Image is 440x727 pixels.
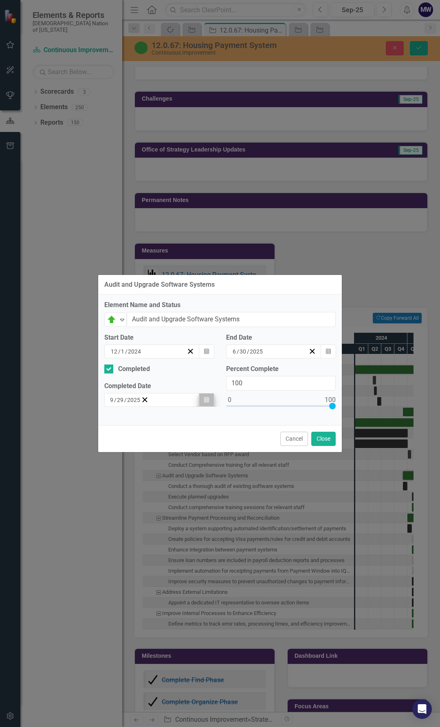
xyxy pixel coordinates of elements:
span: / [237,348,239,355]
div: Audit and Upgrade Software Systems [104,281,215,288]
div: Start Date [104,333,214,343]
span: / [247,348,249,355]
label: Element Name and Status [104,301,336,310]
button: Close [311,432,336,446]
span: / [118,348,121,355]
div: End Date [226,333,336,343]
span: / [124,396,127,404]
span: / [125,348,128,355]
label: Percent Complete [226,365,336,374]
input: Name [127,312,336,327]
button: Cancel [280,432,308,446]
div: Completed Date [104,382,214,391]
div: Open Intercom Messenger [412,699,432,719]
img: On Target [107,315,117,325]
span: / [114,396,117,404]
